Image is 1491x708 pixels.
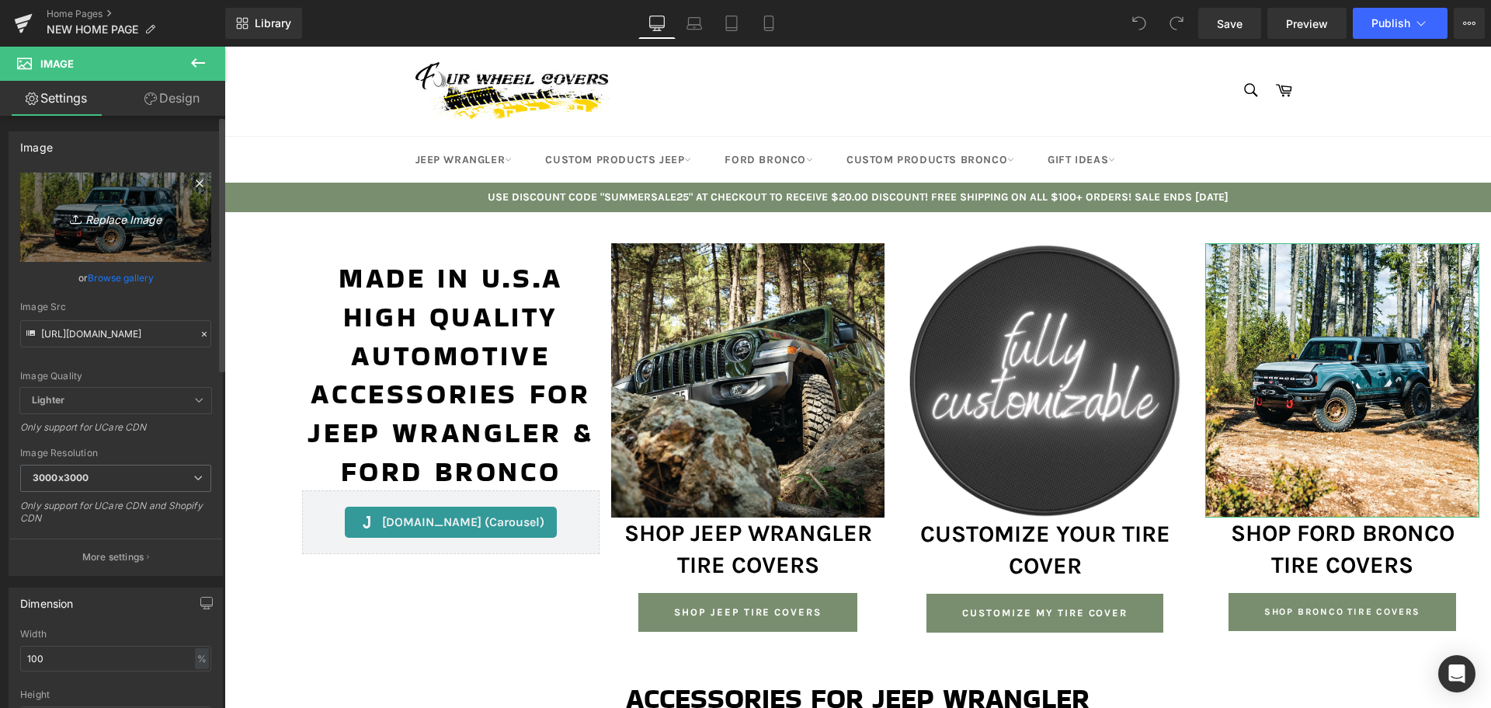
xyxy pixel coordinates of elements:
span: SHOP JEEP TIRE COVERS [450,559,597,573]
a: Browse gallery [88,264,154,291]
b: Lighter [32,394,64,406]
h2: CUSTOMIZE YOUR TIRE COVER [683,472,958,536]
a: Ford Bronco [485,90,604,136]
span: SHOP BRONCO TIRE COVERS [1040,559,1196,572]
span: [DOMAIN_NAME] (Carousel) [158,466,320,485]
i: Replace Image [54,208,178,227]
span: Save [1217,16,1242,32]
h2: SHOP FORD BRONCO TIRE COVERS [981,471,1255,535]
span: Library [255,16,291,30]
a: Jeep Wrangler [176,90,304,136]
span: Publish [1371,17,1410,30]
a: CUSTOM PRODUCTS BRONCO [606,90,805,136]
a: Desktop [638,8,676,39]
h2: SHOP JEEP WRANGLER TIRE COVERS [387,471,661,535]
p: More settings [82,550,144,564]
div: % [195,648,209,669]
button: Undo [1124,8,1155,39]
a: Mobile [750,8,787,39]
a: Laptop [676,8,713,39]
span: Preview [1286,16,1328,32]
img: Four Wheel Covers [191,16,385,74]
a: SHOP BRONCO TIRE COVERS [1004,546,1232,584]
a: SHOP JEEP TIRE COVERS [414,546,633,585]
div: Only support for UCare CDN [20,421,211,444]
a: Tablet [713,8,750,39]
div: Image Src [20,302,211,312]
b: 3000x3000 [33,472,89,483]
div: Image Resolution [20,448,211,459]
div: Open Intercom Messenger [1438,655,1475,692]
div: Only support for UCare CDN and Shopify CDN [20,500,211,535]
button: Redo [1161,8,1192,39]
a: CUSTOM PRODUCTS JEEP [305,90,482,136]
div: Width [20,629,211,640]
a: Home Pages [47,8,225,20]
a: New Library [225,8,302,39]
div: Image [20,132,53,154]
a: CUSTOMIZE MY TIRE COVER [702,547,939,586]
input: auto [20,646,211,671]
button: More settings [9,539,222,575]
div: or [20,270,211,286]
div: Height [20,689,211,700]
span: CUSTOMIZE MY TIRE COVER [738,560,903,574]
a: Gift Ideas [808,90,906,136]
div: Dimension [20,588,74,610]
span: NEW HOME PAGE [47,23,138,36]
h1: MADE IN U.S.A HIGH QUALITY AUTOMOTIVE ACCESSORIES for jeep wrangler & ford bronco [78,212,375,444]
button: More [1454,8,1485,39]
button: Publish [1353,8,1448,39]
span: Image [40,58,74,70]
input: Link [20,320,211,347]
a: Design [116,81,228,116]
a: Preview [1267,8,1347,39]
div: Image Quality [20,371,211,382]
